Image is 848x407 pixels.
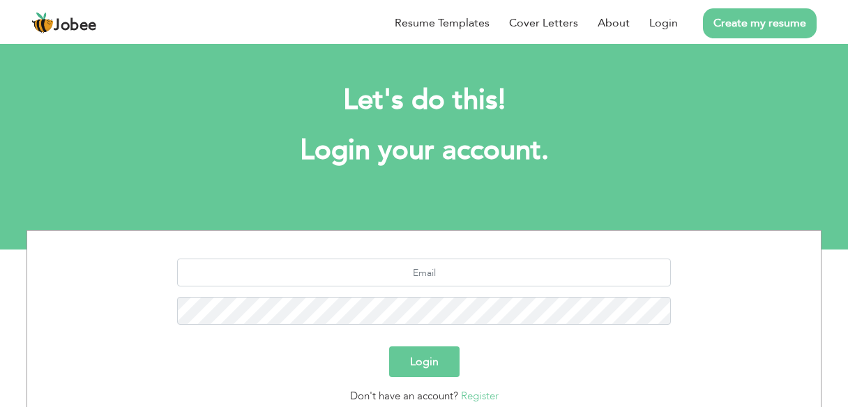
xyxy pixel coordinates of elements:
h1: Login your account. [47,132,801,169]
h2: Let's do this! [47,82,801,118]
a: About [598,15,630,31]
a: Cover Letters [509,15,578,31]
input: Email [177,259,672,286]
span: Jobee [54,18,97,33]
a: Resume Templates [395,15,490,31]
span: Don't have an account? [350,389,458,403]
a: Login [649,15,678,31]
a: Create my resume [703,8,817,38]
a: Jobee [31,12,97,34]
img: jobee.io [31,12,54,34]
button: Login [389,346,460,377]
a: Register [461,389,499,403]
